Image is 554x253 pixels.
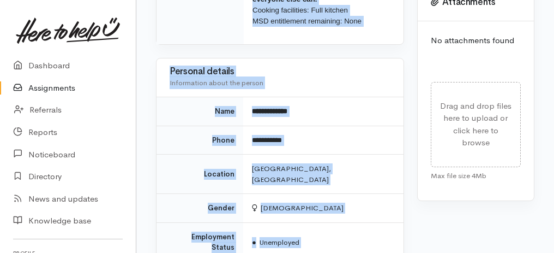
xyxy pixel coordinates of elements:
[252,238,256,247] span: ●
[156,126,243,155] td: Phone
[170,67,390,77] h3: Personal details
[156,194,243,223] td: Gender
[170,78,263,87] span: Information about the person
[440,101,511,148] span: Drag and drop files here to upload or click here to browse
[431,34,521,47] p: No attachments found
[252,238,299,247] span: Unemployed
[156,97,243,126] td: Name
[431,167,521,181] div: Max file size 4Mb
[156,155,243,194] td: Location
[243,155,404,194] td: [GEOGRAPHIC_DATA], [GEOGRAPHIC_DATA]
[252,203,344,213] span: [DEMOGRAPHIC_DATA]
